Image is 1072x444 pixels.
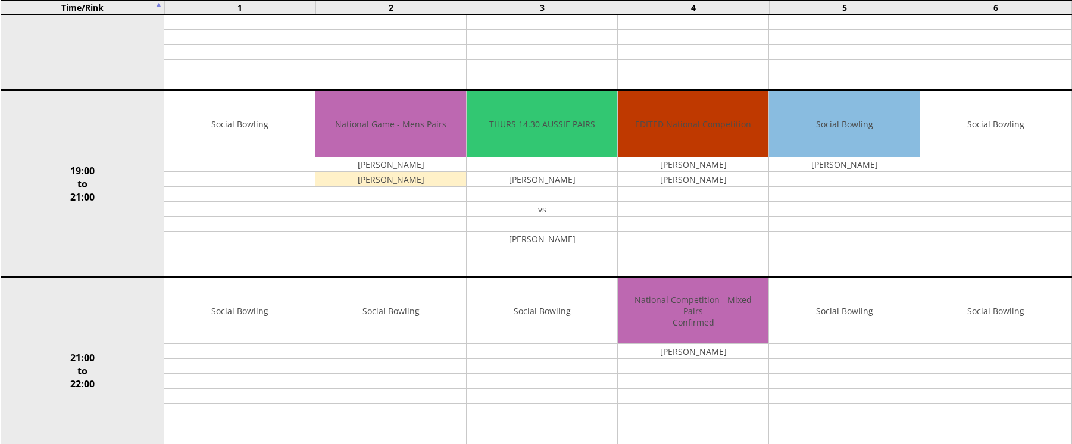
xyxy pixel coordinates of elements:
[164,91,315,157] td: Social Bowling
[315,278,466,344] td: Social Bowling
[315,157,466,172] td: [PERSON_NAME]
[618,1,769,14] td: 4
[618,157,768,172] td: [PERSON_NAME]
[1,90,164,277] td: 19:00 to 21:00
[467,1,618,14] td: 3
[769,157,920,172] td: [PERSON_NAME]
[769,1,920,14] td: 5
[315,172,466,187] td: [PERSON_NAME]
[467,232,617,246] td: [PERSON_NAME]
[920,1,1071,14] td: 6
[920,278,1071,344] td: Social Bowling
[1,1,164,14] td: Time/Rink
[618,91,768,157] td: EDITED National Competition
[618,172,768,187] td: [PERSON_NAME]
[467,202,617,217] td: vs
[618,344,768,359] td: [PERSON_NAME]
[769,278,920,344] td: Social Bowling
[164,1,315,14] td: 1
[164,278,315,344] td: Social Bowling
[467,91,617,157] td: THURS 14.30 AUSSIE PAIRS
[467,278,617,344] td: Social Bowling
[769,91,920,157] td: Social Bowling
[315,1,467,14] td: 2
[618,278,768,344] td: National Competition - Mixed Pairs Confirmed
[315,91,466,157] td: National Game - Mens Pairs
[920,91,1071,157] td: Social Bowling
[467,172,617,187] td: [PERSON_NAME]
